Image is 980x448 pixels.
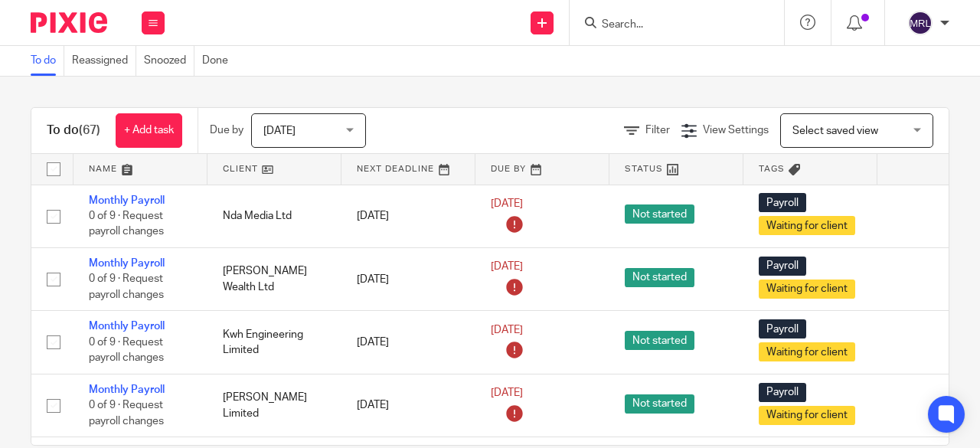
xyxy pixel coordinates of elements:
td: [DATE] [341,247,475,310]
span: View Settings [703,125,769,136]
span: [DATE] [491,262,523,273]
span: Waiting for client [759,342,855,361]
span: Select saved view [792,126,878,136]
td: Kwh Engineering Limited [207,311,341,374]
td: [DATE] [341,374,475,437]
input: Search [600,18,738,32]
a: Snoozed [144,46,194,76]
td: [DATE] [341,311,475,374]
span: Waiting for client [759,216,855,235]
a: Monthly Payroll [89,384,165,395]
span: Not started [625,394,694,414]
span: 0 of 9 · Request payroll changes [89,211,164,237]
span: Waiting for client [759,406,855,425]
span: [DATE] [491,325,523,335]
a: To do [31,46,64,76]
a: Reassigned [72,46,136,76]
span: Payroll [759,319,806,338]
span: Filter [645,125,670,136]
a: Done [202,46,236,76]
span: Payroll [759,193,806,212]
td: [DATE] [341,185,475,247]
span: Not started [625,204,694,224]
span: Payroll [759,383,806,402]
span: 0 of 9 · Request payroll changes [89,400,164,427]
img: Pixie [31,12,107,33]
h1: To do [47,123,100,139]
a: + Add task [116,113,182,148]
a: Monthly Payroll [89,195,165,206]
span: (67) [79,124,100,136]
a: Monthly Payroll [89,258,165,269]
span: Not started [625,268,694,287]
span: 0 of 9 · Request payroll changes [89,337,164,364]
span: Not started [625,331,694,350]
span: 0 of 9 · Request payroll changes [89,274,164,301]
td: Nda Media Ltd [207,185,341,247]
span: [DATE] [491,198,523,209]
p: Due by [210,123,243,138]
span: Payroll [759,257,806,276]
a: Monthly Payroll [89,321,165,332]
span: Tags [759,165,785,173]
span: Waiting for client [759,280,855,299]
img: svg%3E [908,11,933,35]
span: [DATE] [491,388,523,399]
td: [PERSON_NAME] Limited [207,374,341,437]
span: [DATE] [263,126,296,136]
td: [PERSON_NAME] Wealth Ltd [207,247,341,310]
